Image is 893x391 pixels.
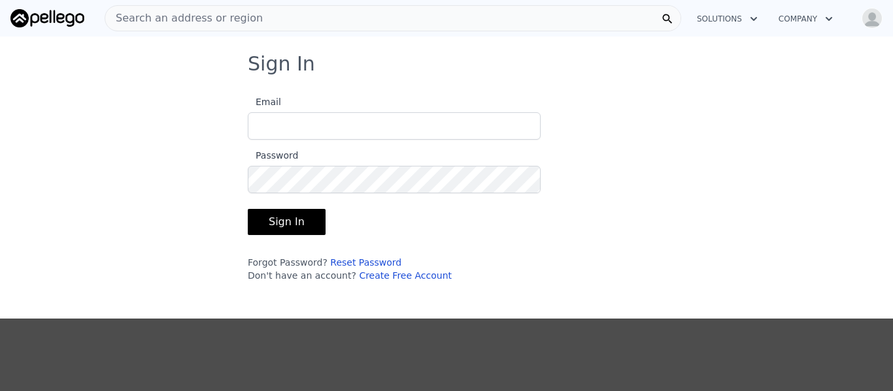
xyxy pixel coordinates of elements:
span: Email [248,97,281,107]
input: Password [248,166,541,193]
div: Forgot Password? Don't have an account? [248,256,541,282]
span: Password [248,150,298,161]
span: Search an address or region [105,10,263,26]
button: Sign In [248,209,326,235]
button: Solutions [686,7,768,31]
h3: Sign In [248,52,645,76]
img: avatar [862,8,883,29]
img: Pellego [10,9,84,27]
input: Email [248,112,541,140]
button: Company [768,7,843,31]
a: Reset Password [330,257,401,268]
a: Create Free Account [359,270,452,281]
